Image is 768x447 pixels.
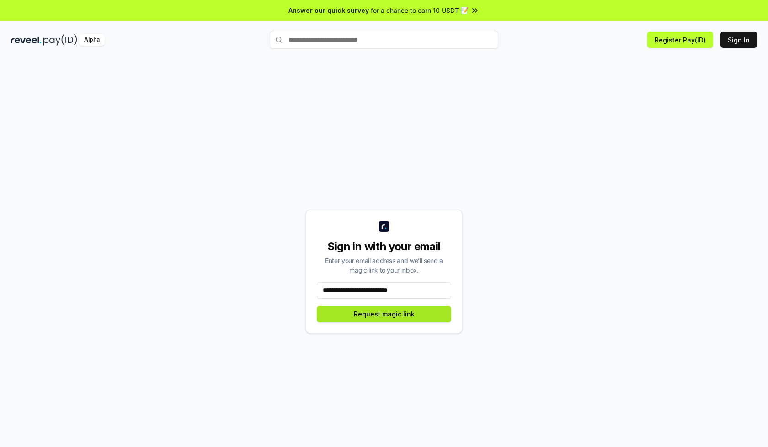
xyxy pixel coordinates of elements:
div: Enter your email address and we’ll send a magic link to your inbox. [317,256,451,275]
span: for a chance to earn 10 USDT 📝 [371,5,469,15]
button: Register Pay(ID) [647,32,713,48]
div: Sign in with your email [317,239,451,254]
button: Sign In [720,32,757,48]
div: Alpha [79,34,105,46]
img: logo_small [379,221,389,232]
button: Request magic link [317,306,451,322]
img: pay_id [43,34,77,46]
img: reveel_dark [11,34,42,46]
span: Answer our quick survey [288,5,369,15]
